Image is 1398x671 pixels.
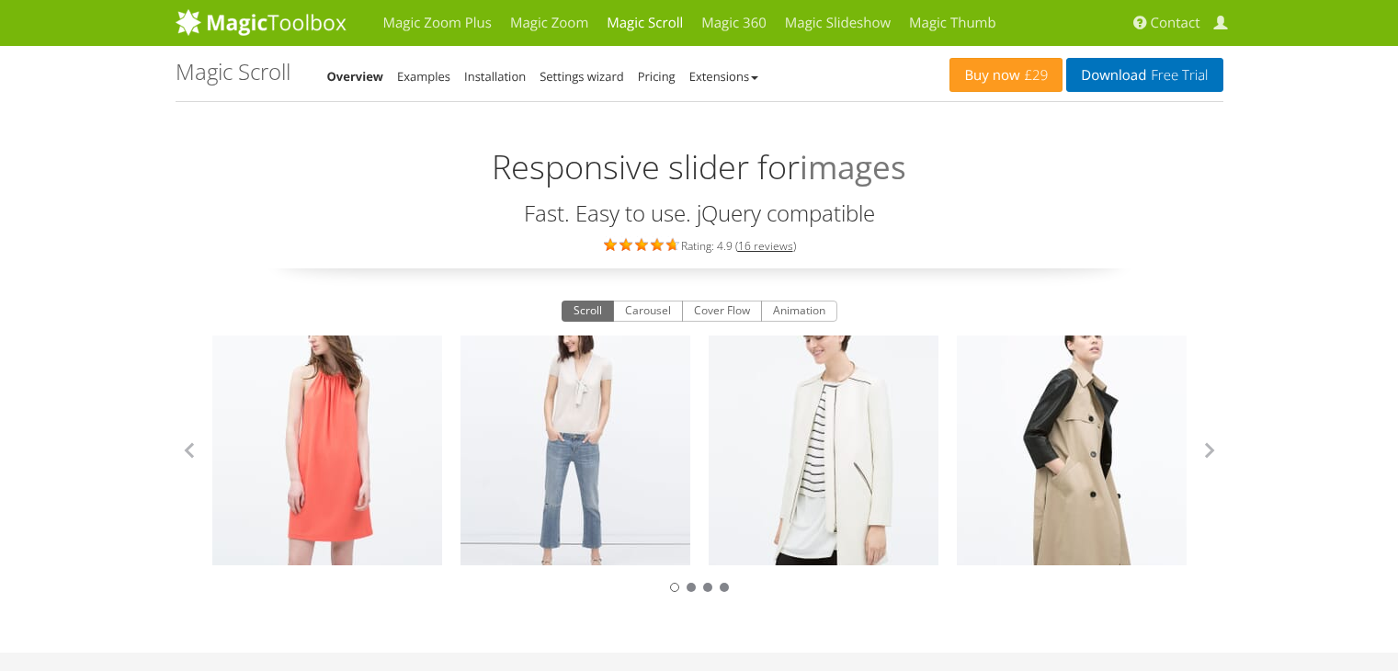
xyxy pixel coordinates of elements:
span: Contact [1151,14,1200,32]
a: Pricing [638,68,676,85]
a: Settings wizard [540,68,624,85]
a: Installation [464,68,526,85]
a: 16 reviews [738,238,793,254]
button: Cover Flow [682,301,762,323]
div: Rating: 4.9 ( ) [176,234,1223,255]
button: Scroll [562,301,614,323]
a: Extensions [689,68,758,85]
span: images [800,143,906,192]
span: £29 [1020,68,1049,83]
img: MagicToolbox.com - Image tools for your website [176,8,347,36]
a: Overview [327,68,384,85]
a: Examples [397,68,450,85]
a: DownloadFree Trial [1066,58,1222,92]
button: Carousel [613,301,683,323]
h3: Fast. Easy to use. jQuery compatible [176,201,1223,225]
a: Buy now£29 [949,58,1063,92]
h2: Responsive slider for [176,125,1223,192]
h1: Magic Scroll [176,60,290,84]
button: Animation [761,301,837,323]
span: Free Trial [1146,68,1208,83]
